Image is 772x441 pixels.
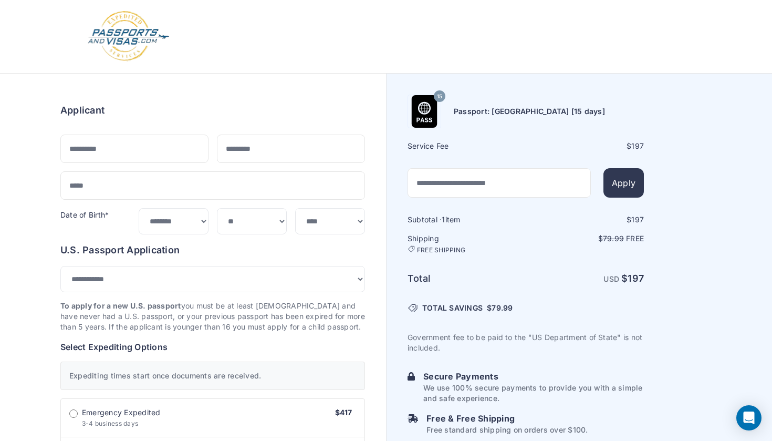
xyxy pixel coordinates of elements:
[423,383,644,404] p: We use 100% secure payments to provide you with a simple and safe experience.
[603,274,619,283] span: USD
[437,90,442,104] span: 15
[423,370,644,383] h6: Secure Payments
[335,408,352,417] span: $417
[408,141,525,151] h6: Service Fee
[87,11,170,63] img: Logo
[492,303,513,312] span: 79.99
[82,407,161,418] span: Emergency Expedited
[60,103,105,118] h6: Applicant
[442,215,445,224] span: 1
[454,106,605,117] h6: Passport: [GEOGRAPHIC_DATA] [15 days]
[603,234,624,243] span: 79.99
[408,214,525,225] h6: Subtotal · item
[422,303,483,313] span: TOTAL SAVINGS
[408,271,525,286] h6: Total
[527,233,644,244] p: $
[487,303,513,313] span: $
[60,301,365,332] p: you must be at least [DEMOGRAPHIC_DATA] and have never had a U.S. passport, or your previous pass...
[82,419,138,427] span: 3-4 business days
[527,141,644,151] div: $
[426,425,588,435] p: Free standard shipping on orders over $100.
[408,95,441,128] img: Product Name
[426,412,588,425] h6: Free & Free Shipping
[631,141,644,150] span: 197
[621,273,644,284] strong: $
[60,362,365,390] div: Expediting times start once documents are received.
[631,215,644,224] span: 197
[736,405,761,430] div: Open Intercom Messenger
[60,243,365,258] h6: U.S. Passport Application
[60,301,181,310] strong: To apply for a new U.S. passport
[408,233,525,254] h6: Shipping
[527,214,644,225] div: $
[60,341,365,353] h6: Select Expediting Options
[603,168,644,198] button: Apply
[417,246,465,254] span: FREE SHIPPING
[626,234,644,243] span: Free
[628,273,644,284] span: 197
[408,332,644,353] p: Government fee to be paid to the "US Department of State" is not included.
[60,210,109,219] label: Date of Birth*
